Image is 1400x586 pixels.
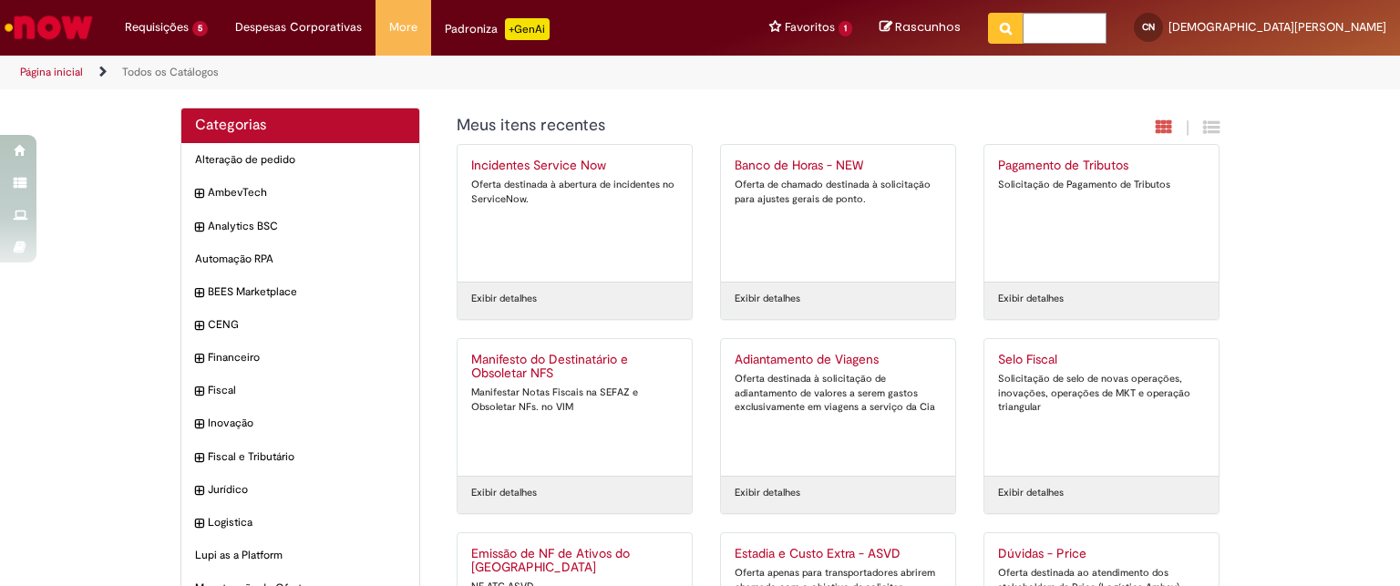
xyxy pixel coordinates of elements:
[721,145,955,282] a: Banco de Horas - NEW Oferta de chamado destinada à solicitação para ajustes gerais de ponto.
[998,547,1205,561] h2: Dúvidas - Price
[125,18,189,36] span: Requisições
[1168,19,1386,35] span: [DEMOGRAPHIC_DATA][PERSON_NAME]
[735,486,800,500] a: Exibir detalhes
[735,178,942,206] div: Oferta de chamado destinada à solicitação para ajustes gerais de ponto.
[208,350,406,365] span: Financeiro
[785,18,835,36] span: Favoritos
[181,242,419,276] div: Automação RPA
[181,275,419,309] div: expandir categoria BEES Marketplace BEES Marketplace
[208,515,406,530] span: Logistica
[192,21,208,36] span: 5
[208,219,406,234] span: Analytics BSC
[195,449,203,468] i: expandir categoria Fiscal e Tributário
[181,473,419,507] div: expandir categoria Jurídico Jurídico
[735,353,942,367] h2: Adiantamento de Viagens
[1203,118,1220,136] i: Exibição de grade
[181,143,419,177] div: Alteração de pedido
[195,152,406,168] span: Alteração de pedido
[195,284,203,303] i: expandir categoria BEES Marketplace
[1186,118,1189,139] span: |
[195,548,406,563] span: Lupi as a Platform
[988,13,1024,44] button: Pesquisar
[181,176,419,210] div: expandir categoria AmbevTech AmbevTech
[445,18,550,40] div: Padroniza
[181,374,419,407] div: expandir categoria Fiscal Fiscal
[735,547,942,561] h2: Estadia e Custo Extra - ASVD
[839,21,852,36] span: 1
[195,383,203,401] i: expandir categoria Fiscal
[998,292,1064,306] a: Exibir detalhes
[181,308,419,342] div: expandir categoria CENG CENG
[208,185,406,200] span: AmbevTech
[122,65,219,79] a: Todos os Catálogos
[195,317,203,335] i: expandir categoria CENG
[389,18,417,36] span: More
[505,18,550,40] p: +GenAi
[208,449,406,465] span: Fiscal e Tributário
[208,416,406,431] span: Inovação
[195,185,203,203] i: expandir categoria AmbevTech
[181,506,419,540] div: expandir categoria Logistica Logistica
[195,118,406,134] h2: Categorias
[471,159,678,173] h2: Incidentes Service Now
[195,219,203,237] i: expandir categoria Analytics BSC
[181,341,419,375] div: expandir categoria Financeiro Financeiro
[880,19,961,36] a: Rascunhos
[208,383,406,398] span: Fiscal
[14,56,920,89] ul: Trilhas de página
[471,353,678,382] h2: Manifesto do Destinatário e Obsoletar NFS
[195,416,203,434] i: expandir categoria Inovação
[457,117,1023,135] h1: {"description":"","title":"Meus itens recentes"} Categoria
[1142,21,1155,33] span: CN
[458,339,692,476] a: Manifesto do Destinatário e Obsoletar NFS Manifestar Notas Fiscais na SEFAZ e Obsoletar NFs. no VIM
[735,159,942,173] h2: Banco de Horas - NEW
[735,292,800,306] a: Exibir detalhes
[998,353,1205,367] h2: Selo Fiscal
[235,18,362,36] span: Despesas Corporativas
[471,292,537,306] a: Exibir detalhes
[195,482,203,500] i: expandir categoria Jurídico
[1156,118,1172,136] i: Exibição em cartão
[721,339,955,476] a: Adiantamento de Viagens Oferta destinada à solicitação de adiantamento de valores a serem gastos ...
[471,547,678,576] h2: Emissão de NF de Ativos do ASVD
[895,18,961,36] span: Rascunhos
[984,145,1219,282] a: Pagamento de Tributos Solicitação de Pagamento de Tributos
[471,386,678,414] div: Manifestar Notas Fiscais na SEFAZ e Obsoletar NFs. no VIM
[195,515,203,533] i: expandir categoria Logistica
[20,65,83,79] a: Página inicial
[998,159,1205,173] h2: Pagamento de Tributos
[181,539,419,572] div: Lupi as a Platform
[998,372,1205,415] div: Solicitação de selo de novas operações, inovações, operações de MKT e operação triangular
[208,482,406,498] span: Jurídico
[458,145,692,282] a: Incidentes Service Now Oferta destinada à abertura de incidentes no ServiceNow.
[208,317,406,333] span: CENG
[181,440,419,474] div: expandir categoria Fiscal e Tributário Fiscal e Tributário
[998,486,1064,500] a: Exibir detalhes
[998,178,1205,192] div: Solicitação de Pagamento de Tributos
[208,284,406,300] span: BEES Marketplace
[984,339,1219,476] a: Selo Fiscal Solicitação de selo de novas operações, inovações, operações de MKT e operação triang...
[2,9,96,46] img: ServiceNow
[471,178,678,206] div: Oferta destinada à abertura de incidentes no ServiceNow.
[471,486,537,500] a: Exibir detalhes
[181,210,419,243] div: expandir categoria Analytics BSC Analytics BSC
[181,406,419,440] div: expandir categoria Inovação Inovação
[195,252,406,267] span: Automação RPA
[735,372,942,415] div: Oferta destinada à solicitação de adiantamento de valores a serem gastos exclusivamente em viagen...
[195,350,203,368] i: expandir categoria Financeiro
